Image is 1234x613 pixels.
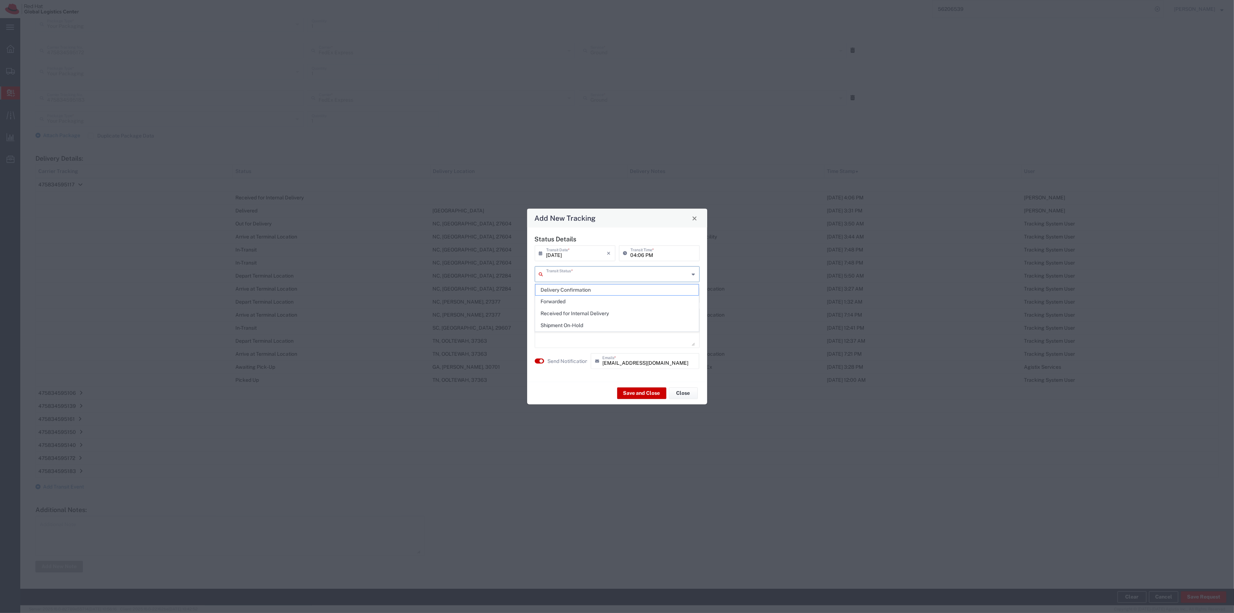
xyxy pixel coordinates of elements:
button: Save and Close [617,387,666,399]
span: Delivery Confirmation [535,284,699,296]
h5: Status Details [535,235,700,243]
agx-label: Send Notification [548,357,587,365]
button: Close [689,213,700,223]
span: Shipment On-Hold [535,320,699,331]
label: Send Notification [548,357,588,365]
span: Received for Internal Delivery [535,308,699,319]
button: Close [669,387,698,399]
i: × [607,248,611,259]
span: Forwarded [535,296,699,307]
h4: Add New Tracking [534,213,595,223]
